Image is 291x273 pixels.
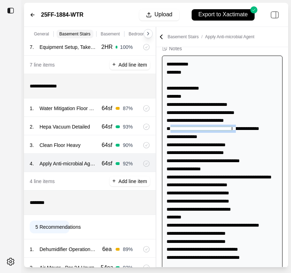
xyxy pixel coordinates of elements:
[7,7,14,14] img: toggle sidebar
[30,264,34,271] p: 2 .
[59,31,91,37] p: Basement Stairs
[185,6,261,24] button: Export to Xactimate
[30,178,55,185] p: 4 line items
[155,11,173,19] p: Upload
[30,246,34,253] p: 1 .
[101,159,112,168] p: 64sf
[30,160,34,167] p: 4 .
[37,42,99,52] p: Equipment Setup, Takedown, And Monitoring (hourly Rate)
[102,245,112,254] p: 6ea
[30,61,55,68] p: 7 line items
[101,123,112,131] p: 64sf
[120,44,133,51] span: 100 %
[123,264,133,271] span: 92 %
[37,122,93,132] p: Hepa Vacuum Detailed
[139,9,179,21] button: Upload
[110,60,150,70] button: +Add line item
[169,45,182,52] div: Notes
[37,159,99,169] p: Apply Anti-microbial Agent
[101,104,112,113] p: 64sf
[123,123,133,130] span: 93 %
[123,160,133,167] span: 92 %
[129,31,150,37] p: Bedroom 1
[101,141,112,149] p: 64sf
[101,263,114,272] p: 54ea
[37,244,99,254] p: Dehumidifier Operation - Per 24 Hours 110-159 Ppd
[205,34,254,39] span: Apply Anti-microbial Agent
[30,123,34,130] p: 2 .
[198,11,248,19] p: Export to Xactimate
[118,61,147,68] p: Add line item
[37,140,83,150] p: Clean Floor Heavy
[110,176,150,186] button: +Add line item
[101,31,120,37] p: Basement
[34,31,49,37] p: General
[168,34,254,40] p: Basement Stairs
[30,142,34,149] p: 3 .
[30,105,34,112] p: 1 .
[30,44,34,51] p: 7 .
[118,178,147,185] p: Add line item
[37,103,99,113] p: Water Mitigation Floor Protection - Self Adhesive Plastic Film
[41,11,83,19] label: 25FF-1884-WTR
[123,246,133,253] span: 89 %
[101,43,113,51] p: 2HR
[123,105,133,112] span: 87 %
[35,223,81,231] p: 5 Recommendations
[112,61,116,69] p: +
[199,34,205,39] span: /
[192,9,255,21] button: Export to Xactimate
[37,263,97,273] p: Air Mover - Per 24 Hours
[112,177,116,185] p: +
[123,142,133,149] span: 90 %
[267,7,283,23] img: right-panel.svg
